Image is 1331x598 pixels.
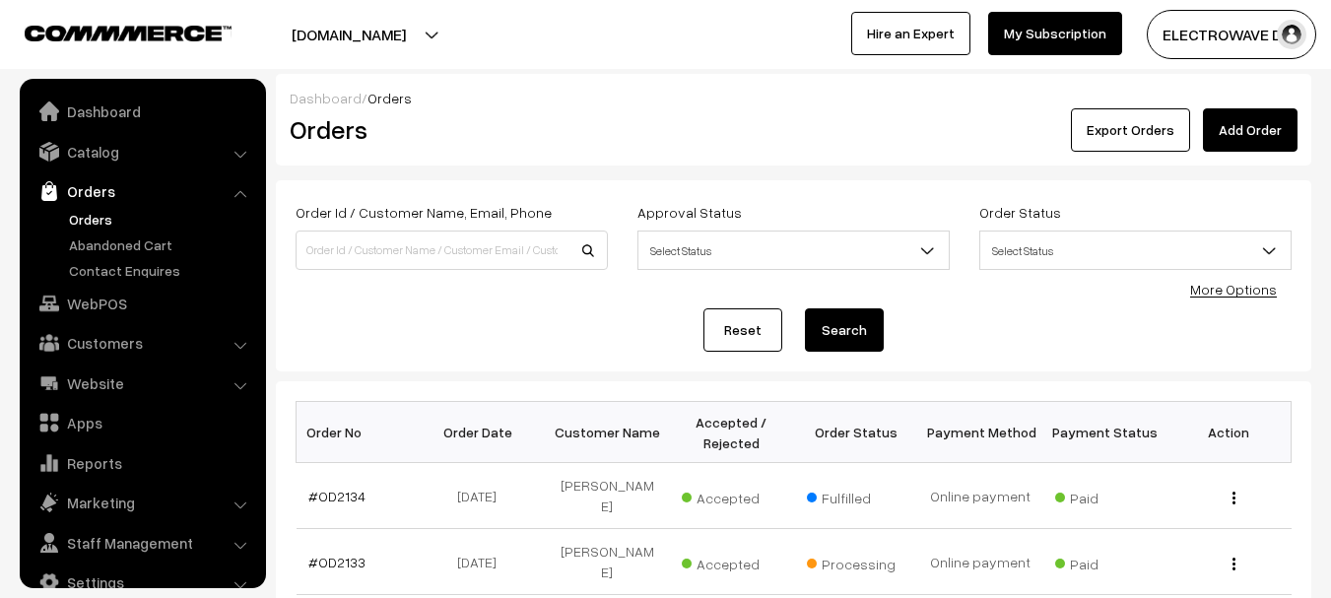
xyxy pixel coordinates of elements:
[308,554,366,570] a: #OD2133
[25,485,259,520] a: Marketing
[638,233,949,268] span: Select Status
[25,325,259,361] a: Customers
[290,88,1298,108] div: /
[1232,558,1235,570] img: Menu
[421,529,545,595] td: [DATE]
[1055,549,1154,574] span: Paid
[669,402,793,463] th: Accepted / Rejected
[807,483,905,508] span: Fulfilled
[25,26,232,40] img: COMMMERCE
[296,231,608,270] input: Order Id / Customer Name / Customer Email / Customer Phone
[851,12,970,55] a: Hire an Expert
[223,10,475,59] button: [DOMAIN_NAME]
[296,202,552,223] label: Order Id / Customer Name, Email, Phone
[64,209,259,230] a: Orders
[918,463,1042,529] td: Online payment
[25,405,259,440] a: Apps
[794,402,918,463] th: Order Status
[979,231,1292,270] span: Select Status
[807,549,905,574] span: Processing
[290,90,362,106] a: Dashboard
[367,90,412,106] span: Orders
[918,402,1042,463] th: Payment Method
[682,483,780,508] span: Accepted
[918,529,1042,595] td: Online payment
[25,94,259,129] a: Dashboard
[64,234,259,255] a: Abandoned Cart
[1166,402,1291,463] th: Action
[25,445,259,481] a: Reports
[703,308,782,352] a: Reset
[1203,108,1298,152] a: Add Order
[545,529,669,595] td: [PERSON_NAME]
[1190,281,1277,298] a: More Options
[545,463,669,529] td: [PERSON_NAME]
[64,260,259,281] a: Contact Enquires
[25,525,259,561] a: Staff Management
[545,402,669,463] th: Customer Name
[988,12,1122,55] a: My Subscription
[637,231,950,270] span: Select Status
[1232,492,1235,504] img: Menu
[421,402,545,463] th: Order Date
[25,365,259,401] a: Website
[682,549,780,574] span: Accepted
[25,134,259,169] a: Catalog
[1055,483,1154,508] span: Paid
[979,202,1061,223] label: Order Status
[1071,108,1190,152] button: Export Orders
[25,20,197,43] a: COMMMERCE
[25,286,259,321] a: WebPOS
[805,308,884,352] button: Search
[1277,20,1306,49] img: user
[25,173,259,209] a: Orders
[637,202,742,223] label: Approval Status
[297,402,421,463] th: Order No
[290,114,606,145] h2: Orders
[1042,402,1166,463] th: Payment Status
[421,463,545,529] td: [DATE]
[308,488,366,504] a: #OD2134
[980,233,1291,268] span: Select Status
[1147,10,1316,59] button: ELECTROWAVE DE…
